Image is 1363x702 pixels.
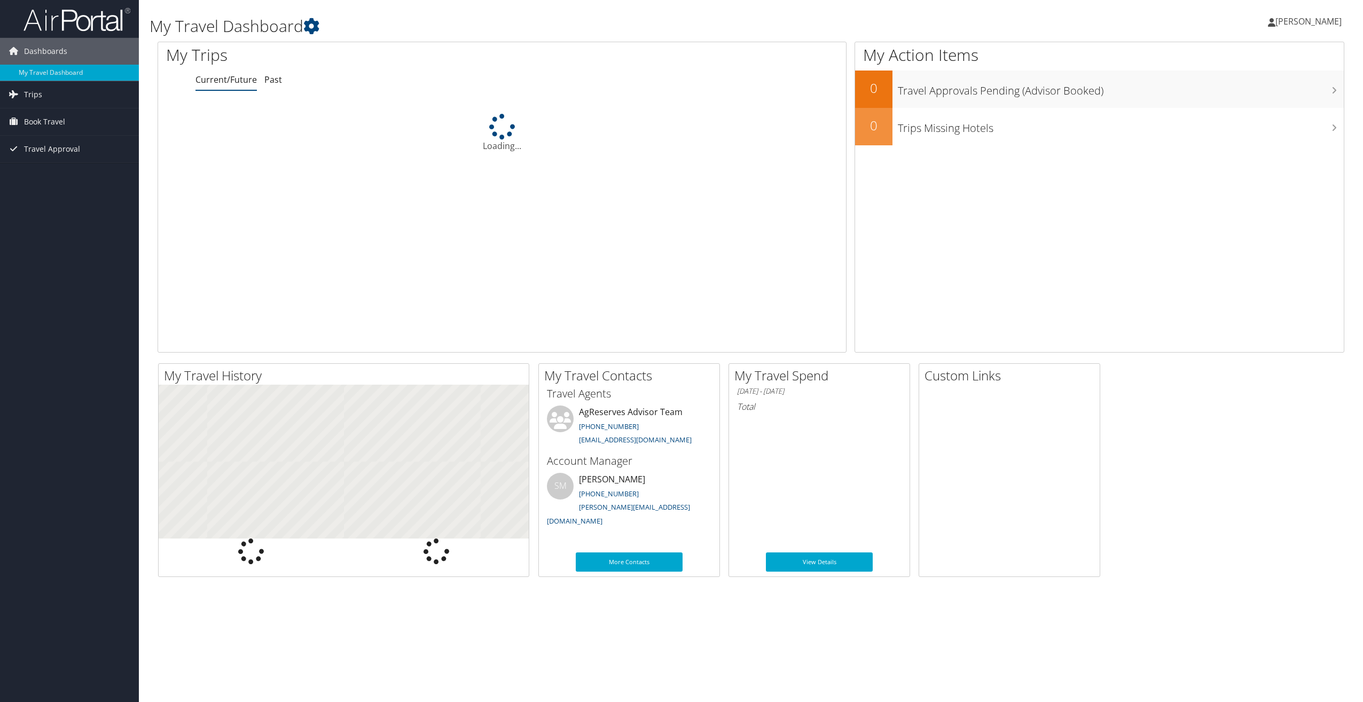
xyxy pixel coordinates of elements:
span: Dashboards [24,38,67,65]
a: 0Travel Approvals Pending (Advisor Booked) [855,71,1344,108]
a: Past [264,74,282,85]
span: Book Travel [24,108,65,135]
h3: Travel Approvals Pending (Advisor Booked) [898,78,1344,98]
h2: My Travel History [164,366,529,385]
a: Current/Future [195,74,257,85]
h2: My Travel Spend [734,366,910,385]
img: airportal-logo.png [23,7,130,32]
a: 0Trips Missing Hotels [855,108,1344,145]
a: [PERSON_NAME][EMAIL_ADDRESS][DOMAIN_NAME] [547,502,690,526]
h6: Total [737,401,902,412]
a: View Details [766,552,873,572]
li: [PERSON_NAME] [542,473,717,530]
span: Trips [24,81,42,108]
h2: My Travel Contacts [544,366,719,385]
h2: 0 [855,116,892,135]
h1: My Action Items [855,44,1344,66]
span: Travel Approval [24,136,80,162]
h3: Travel Agents [547,386,711,401]
a: [PERSON_NAME] [1268,5,1352,37]
a: [EMAIL_ADDRESS][DOMAIN_NAME] [579,435,692,444]
a: More Contacts [576,552,683,572]
h3: Account Manager [547,454,711,469]
h3: Trips Missing Hotels [898,115,1344,136]
h1: My Travel Dashboard [150,15,951,37]
h1: My Trips [166,44,551,66]
li: AgReserves Advisor Team [542,405,717,449]
a: [PHONE_NUMBER] [579,489,639,498]
a: [PHONE_NUMBER] [579,422,639,431]
h2: 0 [855,79,892,97]
div: SM [547,473,574,500]
div: Loading... [158,114,846,152]
h2: Custom Links [925,366,1100,385]
span: [PERSON_NAME] [1275,15,1342,27]
h6: [DATE] - [DATE] [737,386,902,396]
